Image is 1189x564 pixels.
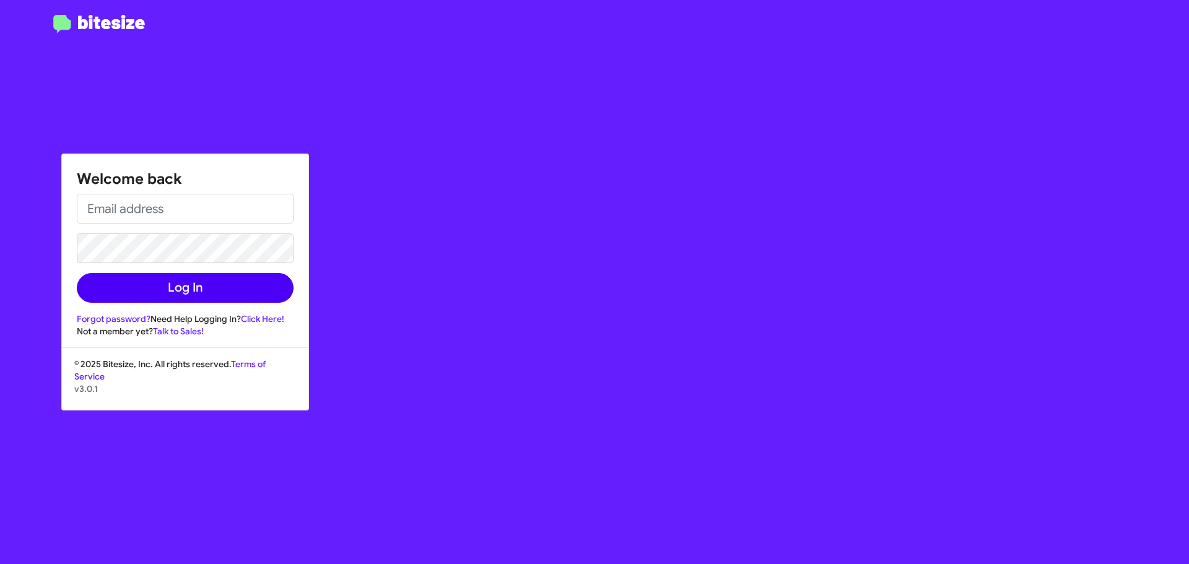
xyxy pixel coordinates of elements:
[77,325,294,337] div: Not a member yet?
[77,313,294,325] div: Need Help Logging In?
[74,383,296,395] p: v3.0.1
[153,326,204,337] a: Talk to Sales!
[62,358,308,410] div: © 2025 Bitesize, Inc. All rights reserved.
[77,169,294,189] h1: Welcome back
[77,273,294,303] button: Log In
[77,194,294,223] input: Email address
[241,313,284,324] a: Click Here!
[77,313,150,324] a: Forgot password?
